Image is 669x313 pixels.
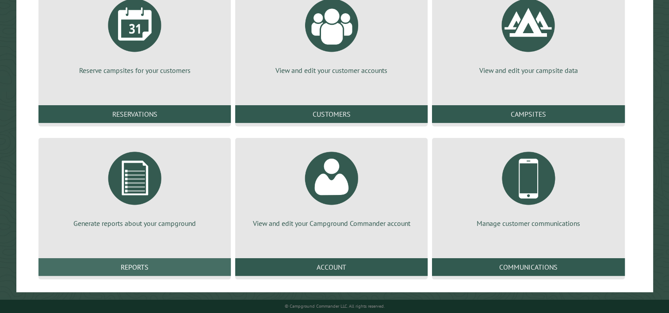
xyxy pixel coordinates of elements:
[432,105,624,123] a: Campsites
[235,105,428,123] a: Customers
[285,303,385,309] small: © Campground Commander LLC. All rights reserved.
[38,258,231,276] a: Reports
[432,258,624,276] a: Communications
[235,258,428,276] a: Account
[49,65,220,75] p: Reserve campsites for your customers
[246,65,417,75] p: View and edit your customer accounts
[38,105,231,123] a: Reservations
[49,145,220,228] a: Generate reports about your campground
[443,65,614,75] p: View and edit your campsite data
[246,218,417,228] p: View and edit your Campground Commander account
[443,218,614,228] p: Manage customer communications
[246,145,417,228] a: View and edit your Campground Commander account
[49,218,220,228] p: Generate reports about your campground
[443,145,614,228] a: Manage customer communications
